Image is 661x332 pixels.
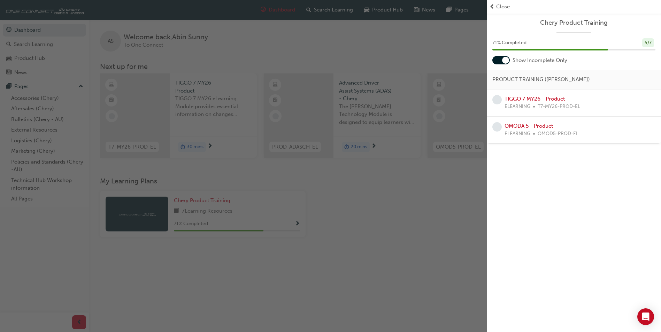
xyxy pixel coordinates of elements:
[538,130,578,138] span: OMOD5-PROD-EL
[492,39,527,47] span: 71 % Completed
[505,130,530,138] span: ELEARNING
[642,38,654,48] div: 5 / 7
[490,3,658,11] button: prev-iconClose
[496,3,510,11] span: Close
[505,123,553,129] a: OMODA 5 - Product
[505,103,530,111] span: ELEARNING
[505,96,565,102] a: TIGGO 7 MY26 - Product
[492,122,502,132] span: learningRecordVerb_NONE-icon
[492,76,590,84] span: PRODUCT TRAINING ([PERSON_NAME])
[538,103,580,111] span: T7-MY26-PROD-EL
[492,95,502,104] span: learningRecordVerb_NONE-icon
[490,3,495,11] span: prev-icon
[513,56,567,64] span: Show Incomplete Only
[637,308,654,325] div: Open Intercom Messenger
[492,19,655,27] a: Chery Product Training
